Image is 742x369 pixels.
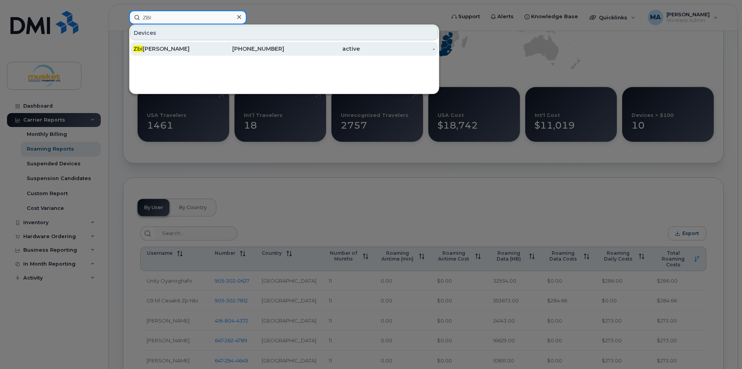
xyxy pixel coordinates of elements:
[209,45,285,53] div: [PHONE_NUMBER]
[130,26,438,40] div: Devices
[130,42,438,56] a: Zbi[PERSON_NAME][PHONE_NUMBER]active-
[284,45,360,53] div: active
[133,45,143,52] span: Zbi
[133,45,209,53] div: [PERSON_NAME]
[129,10,247,24] input: Find something...
[360,45,435,53] div: -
